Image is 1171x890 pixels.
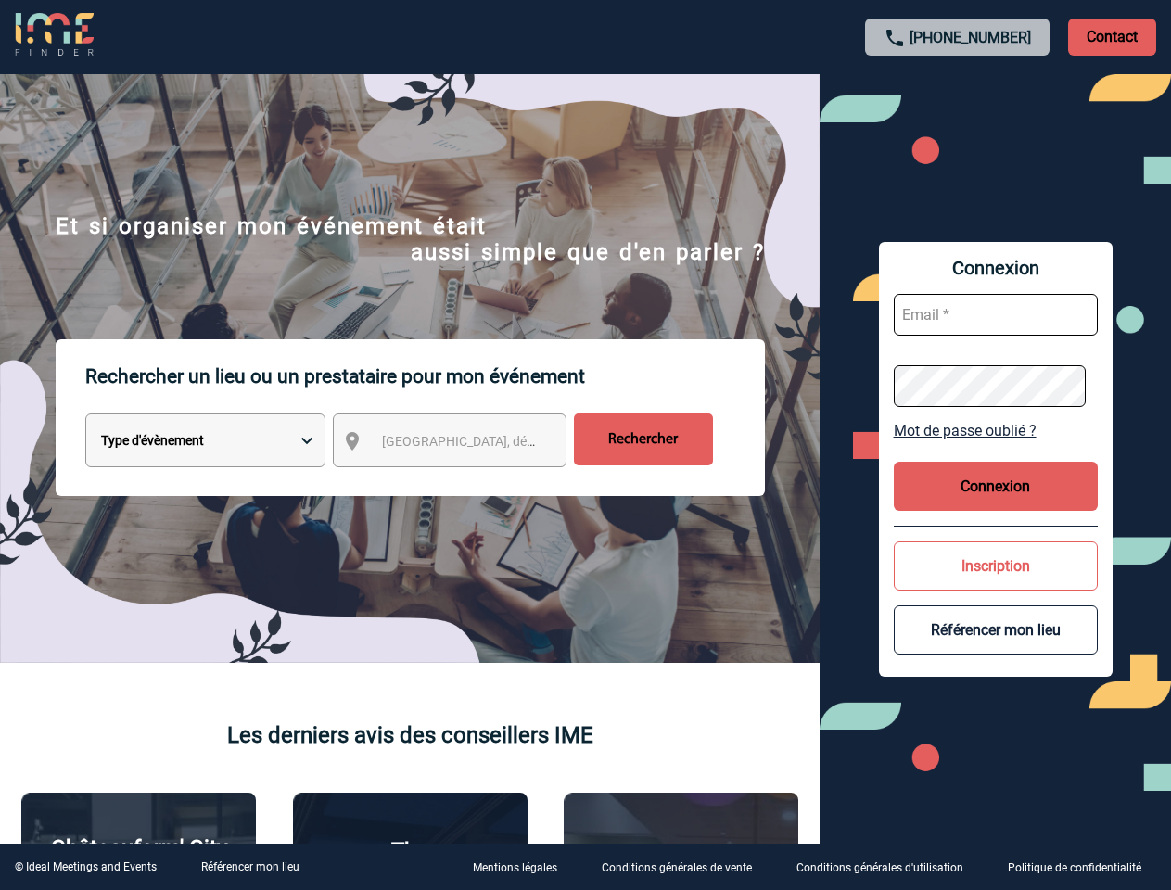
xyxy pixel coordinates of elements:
div: © Ideal Meetings and Events [15,860,157,873]
p: Châteauform' City [GEOGRAPHIC_DATA] [32,835,246,887]
a: [PHONE_NUMBER] [910,29,1031,46]
input: Email * [894,294,1098,336]
a: Mot de passe oublié ? [894,422,1098,439]
p: Agence 2ISD [617,840,745,866]
p: Conditions générales d'utilisation [796,862,963,875]
a: Politique de confidentialité [993,858,1171,876]
button: Référencer mon lieu [894,605,1098,655]
p: Conditions générales de vente [602,862,752,875]
p: Politique de confidentialité [1008,862,1141,875]
p: The [GEOGRAPHIC_DATA] [303,838,517,890]
span: Connexion [894,257,1098,279]
a: Mentions légales [458,858,587,876]
a: Référencer mon lieu [201,860,299,873]
p: Contact [1068,19,1156,56]
p: Mentions légales [473,862,557,875]
a: Conditions générales d'utilisation [782,858,993,876]
button: Inscription [894,541,1098,591]
button: Connexion [894,462,1098,511]
a: Conditions générales de vente [587,858,782,876]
